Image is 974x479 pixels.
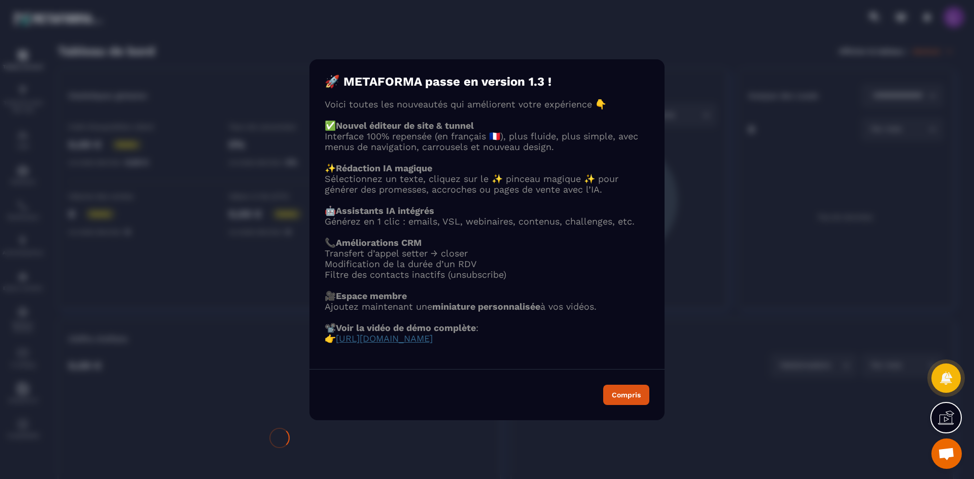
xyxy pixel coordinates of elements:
li: Filtre des contacts inactifs (unsubscribe) [325,269,649,280]
strong: Améliorations CRM [336,237,422,248]
strong: miniature personnalisée [432,301,540,312]
p: Interface 100% repensée (en français 🇫🇷), plus fluide, plus simple, avec menus de navigation, car... [325,131,649,152]
div: Ouvrir le chat [931,438,962,469]
p: 📽️ : [325,322,649,333]
div: Compris [612,391,641,398]
p: 📞 [325,237,649,248]
p: Voici toutes les nouveautés qui améliorent votre expérience 👇 [325,99,649,109]
p: Sélectionnez un texte, cliquez sur le ✨ pinceau magique ✨ pour générer des promesses, accroches o... [325,173,649,195]
button: Compris [603,385,649,405]
p: ✅ [325,120,649,131]
strong: Nouvel éditeur de site & tunnel [336,120,474,131]
p: 🤖 [325,205,649,216]
li: Transfert d’appel setter → closer [325,248,649,259]
li: Modification de la durée d’un RDV [325,259,649,269]
strong: Assistants IA intégrés [336,205,434,216]
p: Ajoutez maintenant une à vos vidéos. [325,301,649,312]
strong: Espace membre [336,290,407,301]
strong: Voir la vidéo de démo complète [336,322,476,333]
h4: 🚀 METAFORMA passe en version 1.3 ! [325,75,649,89]
p: 🎥 [325,290,649,301]
p: 👉 [325,333,649,344]
p: Générez en 1 clic : emails, VSL, webinaires, contenus, challenges, etc. [325,216,649,227]
strong: Rédaction IA magique [336,163,432,173]
p: ✨ [325,163,649,173]
a: [URL][DOMAIN_NAME] [336,333,433,344]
